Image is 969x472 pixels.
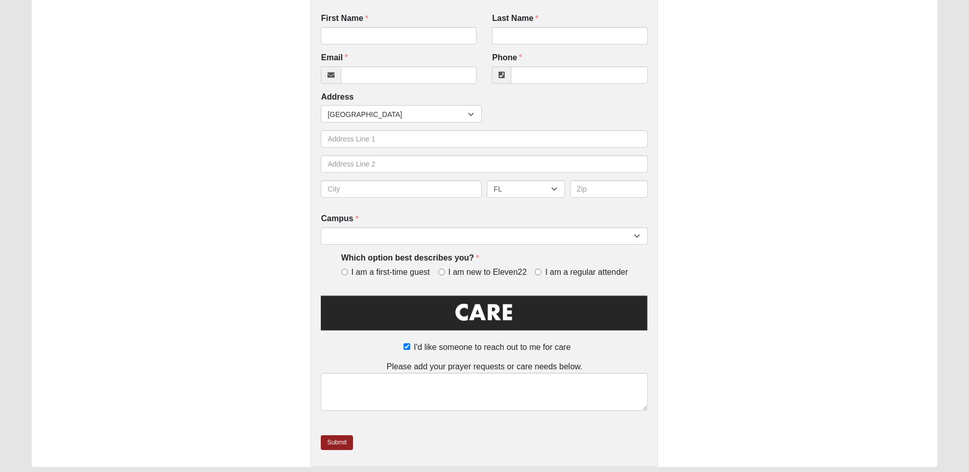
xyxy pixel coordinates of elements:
div: Please add your prayer requests or care needs below. [321,361,648,411]
input: City [321,180,482,198]
label: Email [321,52,348,64]
span: I am a first-time guest [351,267,430,278]
label: Which option best describes you? [341,252,479,264]
label: Last Name [492,13,538,25]
input: Address Line 2 [321,155,648,173]
img: Care.png [321,293,648,339]
input: I am a first-time guest [341,269,348,275]
input: Address Line 1 [321,130,648,148]
span: [GEOGRAPHIC_DATA] [327,106,468,123]
input: I am new to Eleven22 [438,269,445,275]
a: Submit [321,435,352,450]
span: I'd like someone to reach out to me for care [414,343,571,351]
input: I am a regular attender [535,269,541,275]
label: Address [321,91,353,103]
input: I'd like someone to reach out to me for care [404,343,410,350]
span: I am new to Eleven22 [448,267,527,278]
label: Campus [321,213,358,225]
label: First Name [321,13,368,25]
input: Zip [570,180,648,198]
label: Phone [492,52,522,64]
span: I am a regular attender [545,267,628,278]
